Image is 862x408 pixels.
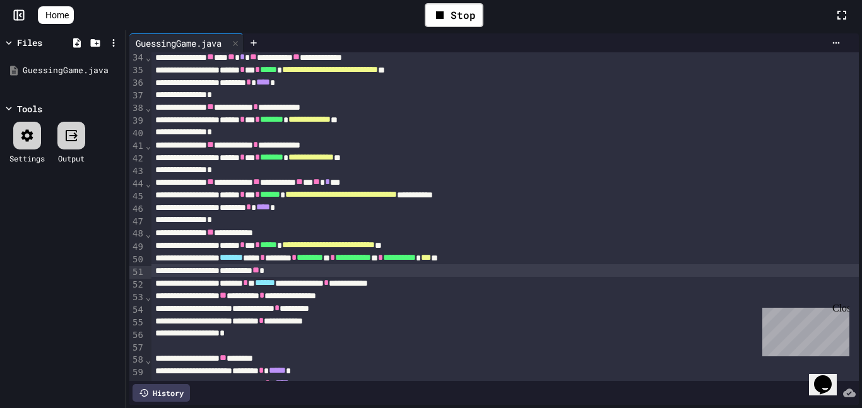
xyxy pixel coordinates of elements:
span: Fold line [145,355,151,365]
div: 36 [129,77,145,90]
div: 52 [129,279,145,291]
span: Fold line [145,103,151,113]
span: Fold line [145,229,151,239]
div: 47 [129,216,145,228]
div: 38 [129,102,145,115]
span: Fold line [145,141,151,151]
div: 37 [129,90,145,102]
div: Stop [425,3,483,27]
div: 55 [129,317,145,329]
div: 50 [129,254,145,266]
div: 53 [129,291,145,304]
span: Fold line [145,178,151,189]
div: 56 [129,329,145,342]
div: History [133,384,190,402]
div: 58 [129,354,145,366]
div: 34 [129,52,145,64]
div: 45 [129,190,145,203]
div: Chat with us now!Close [5,5,87,80]
div: Settings [9,153,45,164]
div: GuessingGame.java [23,64,121,77]
div: 54 [129,304,145,317]
span: Home [45,9,69,21]
div: Tools [17,102,42,115]
div: 35 [129,64,145,77]
div: 46 [129,203,145,216]
span: Fold line [145,292,151,302]
div: 43 [129,165,145,178]
div: 59 [129,366,145,379]
div: 60 [129,380,145,392]
div: Files [17,36,42,49]
div: 57 [129,342,145,354]
div: 48 [129,228,145,240]
div: 42 [129,153,145,165]
div: 40 [129,127,145,140]
div: 49 [129,241,145,254]
iframe: chat widget [809,358,849,395]
iframe: chat widget [757,303,849,356]
div: 51 [129,266,145,279]
div: 39 [129,115,145,127]
span: Fold line [145,52,151,62]
div: 41 [129,140,145,153]
a: Home [38,6,74,24]
div: 44 [129,178,145,190]
div: GuessingGame.java [129,37,228,50]
div: GuessingGame.java [129,33,244,52]
div: Output [58,153,85,164]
